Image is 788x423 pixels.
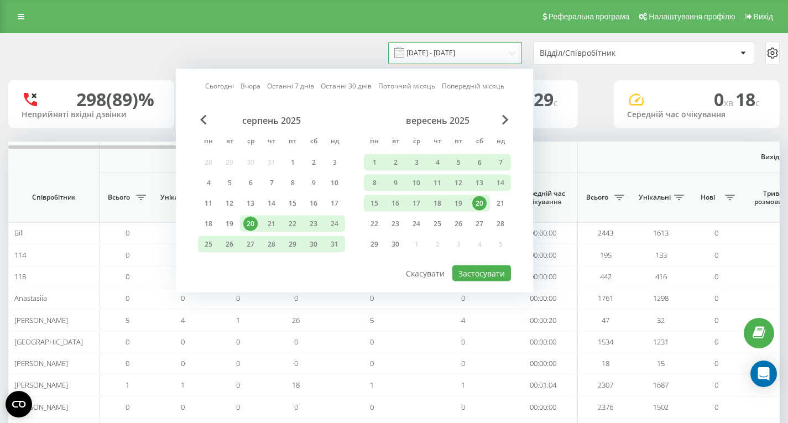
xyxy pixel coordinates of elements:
[427,195,448,212] div: чт 18 вер 2025 р.
[653,293,669,303] span: 1298
[303,175,324,191] div: сб 9 серп 2025 р.
[385,216,406,232] div: вт 23 вер 2025 р.
[219,195,240,212] div: вт 12 серп 2025 р.
[236,402,240,412] span: 0
[655,271,667,281] span: 416
[370,337,374,347] span: 0
[241,81,260,91] a: Вчора
[306,196,321,211] div: 16
[222,176,237,190] div: 5
[126,271,129,281] span: 0
[655,250,667,260] span: 133
[469,195,490,212] div: сб 20 вер 2025 р.
[472,176,487,190] div: 13
[448,154,469,171] div: пт 5 вер 2025 р.
[263,134,280,150] abbr: четвер
[388,155,403,170] div: 2
[452,265,511,281] button: Застосувати
[598,293,613,303] span: 1761
[370,402,374,412] span: 0
[282,154,303,171] div: пт 1 серп 2025 р.
[442,81,504,91] a: Попередній місяць
[549,12,630,21] span: Реферальна програма
[649,12,735,21] span: Налаштування профілю
[430,217,445,231] div: 25
[387,134,404,150] abbr: вівторок
[451,217,466,231] div: 26
[429,134,446,150] abbr: четвер
[327,176,342,190] div: 10
[126,228,129,238] span: 0
[367,237,382,252] div: 29
[714,271,718,281] span: 0
[408,134,425,150] abbr: середа
[324,236,345,253] div: нд 31 серп 2025 р.
[509,222,578,244] td: 00:00:00
[509,244,578,265] td: 00:00:00
[602,358,609,368] span: 18
[450,134,467,150] abbr: п’ятниця
[602,315,609,325] span: 47
[448,216,469,232] div: пт 26 вер 2025 р.
[282,195,303,212] div: пт 15 серп 2025 р.
[240,216,261,232] div: ср 20 серп 2025 р.
[490,175,511,191] div: нд 14 вер 2025 р.
[285,155,300,170] div: 1
[6,391,32,417] button: Open CMP widget
[448,175,469,191] div: пт 12 вер 2025 р.
[714,402,718,412] span: 0
[14,228,24,238] span: Bill
[448,195,469,212] div: пт 19 вер 2025 р.
[598,337,613,347] span: 1534
[264,217,279,231] div: 21
[598,380,613,390] span: 2307
[509,266,578,288] td: 00:00:00
[221,134,238,150] abbr: вівторок
[409,196,424,211] div: 17
[492,134,509,150] abbr: неділя
[755,97,760,109] span: c
[243,196,258,211] div: 13
[285,237,300,252] div: 29
[240,175,261,191] div: ср 6 серп 2025 р.
[327,155,342,170] div: 3
[370,380,374,390] span: 1
[493,155,508,170] div: 7
[367,155,382,170] div: 1
[400,265,451,281] button: Скасувати
[327,196,342,211] div: 17
[22,110,161,119] div: Неприйняті вхідні дзвінки
[160,193,192,202] span: Унікальні
[14,337,83,347] span: [GEOGRAPHIC_DATA]
[509,288,578,309] td: 00:00:00
[198,115,345,126] div: серпень 2025
[240,236,261,253] div: ср 27 серп 2025 р.
[406,216,427,232] div: ср 24 вер 2025 р.
[181,315,185,325] span: 4
[240,195,261,212] div: ср 13 серп 2025 р.
[509,374,578,396] td: 00:01:04
[285,196,300,211] div: 15
[305,134,322,150] abbr: субота
[364,115,511,126] div: вересень 2025
[321,81,372,91] a: Останні 30 днів
[222,237,237,252] div: 26
[502,115,509,125] span: Next Month
[126,358,129,368] span: 0
[219,175,240,191] div: вт 5 серп 2025 р.
[509,396,578,418] td: 00:00:00
[388,196,403,211] div: 16
[14,293,47,303] span: Anastasiia
[201,217,216,231] div: 18
[469,154,490,171] div: сб 6 вер 2025 р.
[378,81,435,91] a: Поточний місяць
[653,402,669,412] span: 1502
[126,402,129,412] span: 0
[219,236,240,253] div: вт 26 серп 2025 р.
[198,175,219,191] div: пн 4 серп 2025 р.
[294,337,298,347] span: 0
[409,217,424,231] div: 24
[367,176,382,190] div: 8
[554,97,558,109] span: c
[409,155,424,170] div: 3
